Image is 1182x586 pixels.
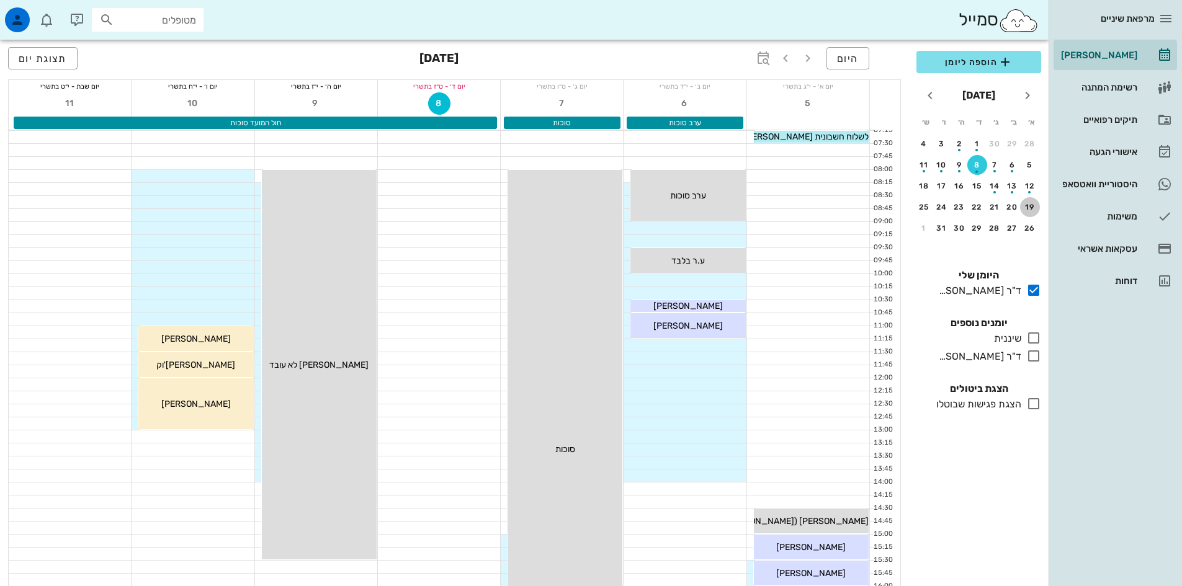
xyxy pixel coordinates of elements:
[953,112,969,133] th: ה׳
[230,118,281,127] span: חול המועד סוכות
[1059,211,1137,221] div: משימות
[1059,50,1137,60] div: [PERSON_NAME]
[305,92,327,115] button: 9
[932,203,952,211] div: 24
[870,555,895,566] div: 15:30
[985,197,1005,217] button: 21
[161,334,231,344] span: [PERSON_NAME]
[949,197,969,217] button: 23
[671,255,705,266] span: ע.ר בלבד
[553,118,571,127] span: סוכות
[967,182,987,190] div: 15
[269,360,369,370] span: [PERSON_NAME] לא עובד
[967,161,987,169] div: 8
[674,98,696,109] span: 6
[932,224,952,233] div: 31
[870,151,895,162] div: 07:45
[949,182,969,190] div: 16
[1003,134,1023,154] button: 29
[1059,115,1137,125] div: תיקים רפואיים
[870,477,895,487] div: 14:00
[1054,169,1177,199] a: היסטוריית וואטסאפ
[1024,112,1040,133] th: א׳
[501,80,623,92] div: יום ג׳ - ט״ו בתשרי
[1003,155,1023,175] button: 6
[1054,40,1177,70] a: [PERSON_NAME]
[797,98,819,109] span: 5
[870,347,895,357] div: 11:30
[182,98,204,109] span: 10
[624,80,746,92] div: יום ב׳ - י״ד בתשרי
[1059,82,1137,92] div: רשימת המתנה
[967,218,987,238] button: 29
[1020,176,1040,196] button: 12
[1003,203,1023,211] div: 20
[59,98,81,109] span: 11
[132,80,254,92] div: יום ו׳ - י״ח בתשרי
[870,295,895,305] div: 10:30
[934,349,1021,364] div: ד"ר [PERSON_NAME]
[914,155,934,175] button: 11
[1059,244,1137,254] div: עסקאות אשראי
[918,112,934,133] th: ש׳
[949,203,969,211] div: 23
[959,7,1039,33] div: סמייל
[870,282,895,292] div: 10:15
[998,8,1039,33] img: SmileCloud logo
[949,134,969,154] button: 2
[1003,218,1023,238] button: 27
[914,140,934,148] div: 4
[870,164,895,175] div: 08:00
[59,92,81,115] button: 11
[967,197,987,217] button: 22
[985,203,1005,211] div: 21
[1054,202,1177,231] a: משימות
[722,516,869,526] span: [PERSON_NAME] ([PERSON_NAME])
[1054,105,1177,135] a: תיקים רפואיים
[37,10,44,17] span: תג
[555,444,575,455] span: סוכות
[932,155,952,175] button: 10
[870,242,895,253] div: 09:30
[870,490,895,500] div: 14:15
[870,138,895,149] div: 07:30
[914,218,934,238] button: 1
[985,140,1005,148] div: 30
[870,516,895,526] div: 14:45
[957,83,1000,108] button: [DATE]
[932,218,952,238] button: 31
[870,451,895,461] div: 13:30
[914,161,934,169] div: 11
[932,182,952,190] div: 17
[985,155,1005,175] button: 7
[826,47,869,69] button: היום
[870,425,895,435] div: 13:00
[967,134,987,154] button: 1
[935,112,951,133] th: ו׳
[1020,140,1040,148] div: 28
[305,98,327,109] span: 9
[1054,137,1177,167] a: אישורי הגעה
[932,161,952,169] div: 10
[870,503,895,513] div: 14:30
[428,92,450,115] button: 8
[1003,176,1023,196] button: 13
[919,84,941,107] button: חודש הבא
[870,190,895,201] div: 08:30
[670,190,706,201] span: ערב סוכות
[932,140,952,148] div: 3
[776,542,846,553] span: [PERSON_NAME]
[653,301,723,311] span: [PERSON_NAME]
[934,283,1021,298] div: ד"ר [PERSON_NAME]
[1101,13,1155,24] span: מרפאת שיניים
[870,334,895,344] div: 11:15
[1003,161,1023,169] div: 6
[870,373,895,383] div: 12:00
[9,80,131,92] div: יום שבת - י״ט בתשרי
[949,218,969,238] button: 30
[967,176,987,196] button: 15
[916,381,1041,396] h4: הצגת ביטולים
[870,216,895,227] div: 09:00
[914,224,934,233] div: 1
[1016,84,1039,107] button: חודש שעבר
